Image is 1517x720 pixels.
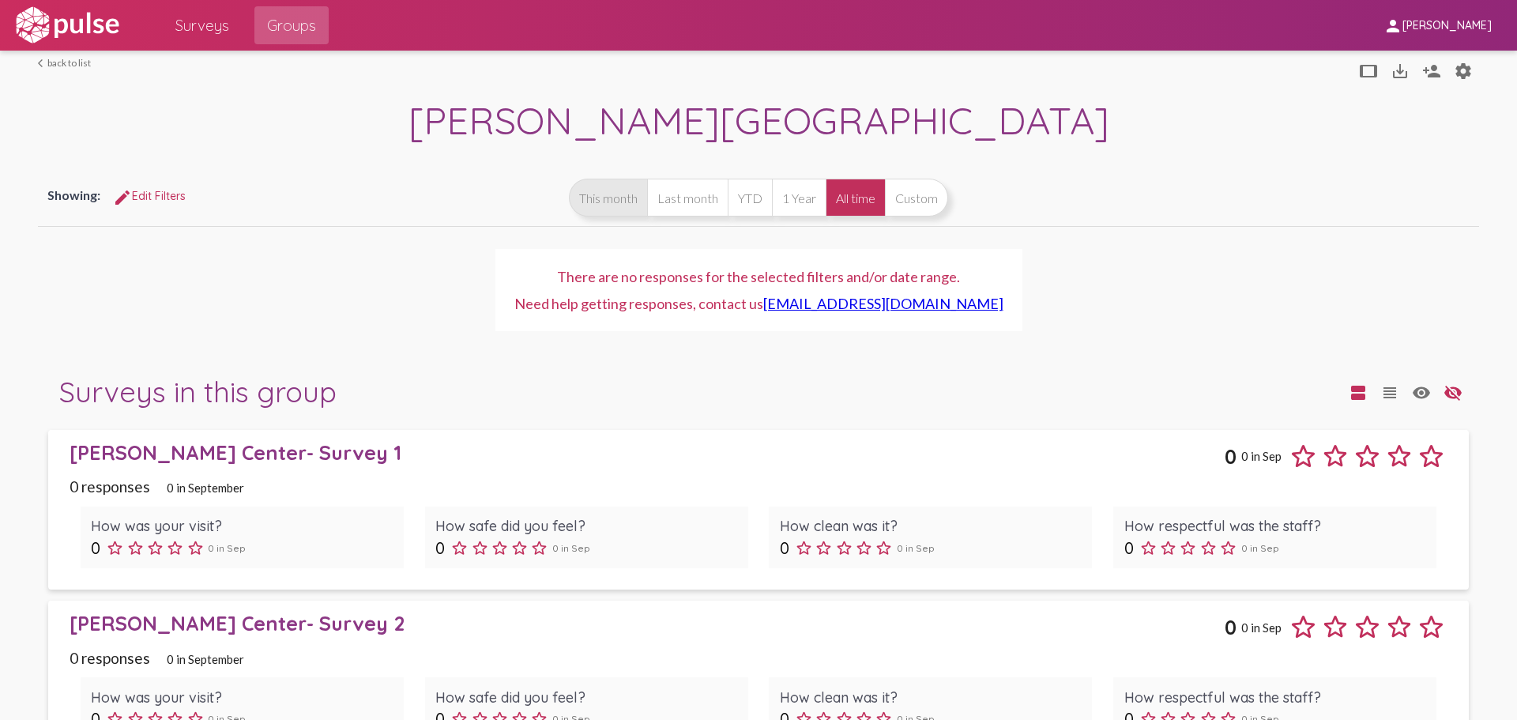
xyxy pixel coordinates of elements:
[70,649,150,667] span: 0 responses
[1241,542,1279,554] span: 0 in Sep
[1349,383,1368,402] mat-icon: language
[100,182,198,210] button: Edit FiltersEdit Filters
[70,611,1224,635] div: [PERSON_NAME] Center- Survey 2
[1444,383,1462,402] mat-icon: language
[435,517,737,535] div: How safe did you feel?
[1437,375,1469,407] button: language
[780,688,1082,707] div: How clean was it?
[569,179,647,217] button: This month
[48,430,1468,590] a: [PERSON_NAME] Center- Survey 100 in Sep0 responses0 in SeptemberHow was your visit?00 in SepHow s...
[435,538,445,558] span: 0
[175,11,229,40] span: Surveys
[1371,10,1504,40] button: [PERSON_NAME]
[647,179,728,217] button: Last month
[70,477,150,496] span: 0 responses
[1447,55,1479,86] button: Person
[267,11,316,40] span: Groups
[254,6,329,44] a: Groups
[780,517,1082,535] div: How clean was it?
[728,179,772,217] button: YTD
[1383,17,1402,36] mat-icon: person
[763,295,1003,312] a: [EMAIL_ADDRESS][DOMAIN_NAME]
[780,538,789,558] span: 0
[1241,620,1282,635] span: 0 in Sep
[552,542,590,554] span: 0 in Sep
[47,187,100,202] span: Showing:
[897,542,935,554] span: 0 in Sep
[1241,449,1282,463] span: 0 in Sep
[1412,383,1431,402] mat-icon: language
[772,179,826,217] button: 1 Year
[91,538,100,558] span: 0
[38,96,1479,148] div: [PERSON_NAME][GEOGRAPHIC_DATA]
[1353,55,1384,86] button: tablet
[826,179,885,217] button: All time
[70,440,1224,465] div: [PERSON_NAME] Center- Survey 1
[13,6,122,45] img: white-logo.svg
[514,268,1003,285] div: There are no responses for the selected filters and/or date range.
[1454,62,1473,81] mat-icon: Person
[113,188,132,207] mat-icon: Edit Filters
[1384,55,1416,86] button: Download
[1374,375,1406,407] button: language
[1342,375,1374,407] button: language
[163,6,242,44] a: Surveys
[208,542,246,554] span: 0 in Sep
[435,688,737,707] div: How safe did you feel?
[59,374,337,409] span: Surveys in this group
[91,517,393,535] div: How was your visit?
[1416,55,1447,86] button: Person
[514,295,1003,312] div: Need help getting responses, contact us
[38,57,91,69] a: back to list
[1422,62,1441,81] mat-icon: Person
[167,481,244,495] span: 0 in September
[1124,538,1134,558] span: 0
[91,688,393,707] div: How was your visit?
[38,58,47,68] mat-icon: arrow_back_ios
[1124,517,1426,535] div: How respectful was the staff?
[167,652,244,666] span: 0 in September
[1402,19,1492,33] span: [PERSON_NAME]
[885,179,948,217] button: Custom
[1380,383,1399,402] mat-icon: language
[1225,444,1237,469] span: 0
[1391,62,1410,81] mat-icon: Download
[113,189,186,203] span: Edit Filters
[1225,615,1237,639] span: 0
[1124,688,1426,707] div: How respectful was the staff?
[1406,375,1437,407] button: language
[1359,62,1378,81] mat-icon: tablet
